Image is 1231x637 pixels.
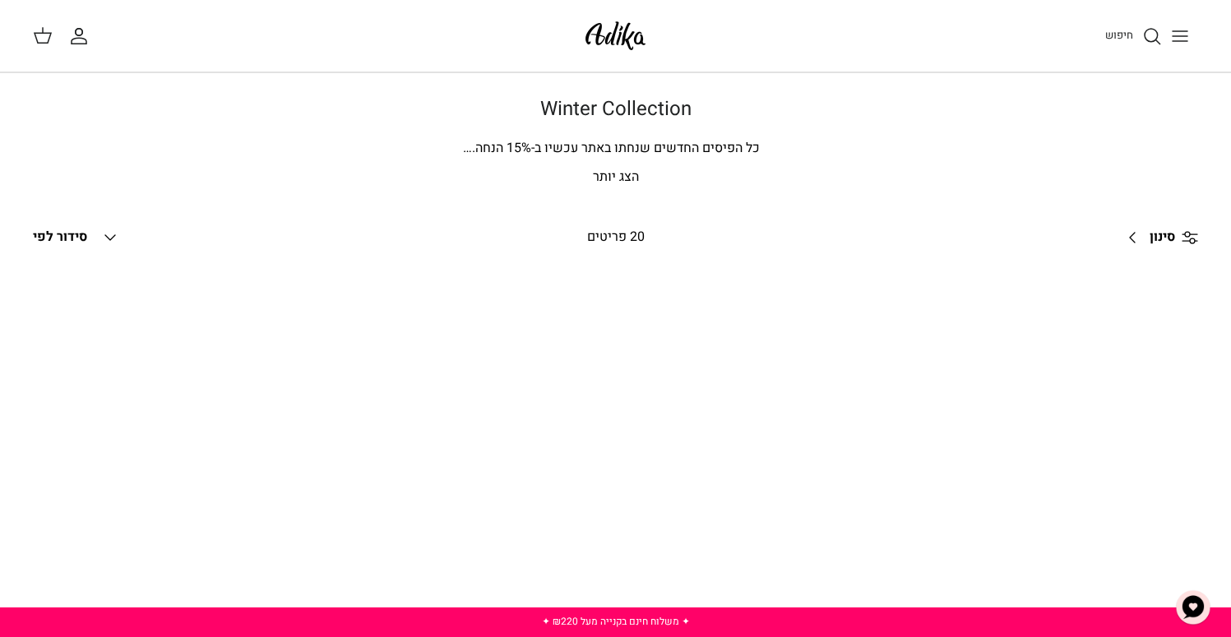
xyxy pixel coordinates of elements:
div: 20 פריטים [476,227,755,248]
span: סינון [1150,227,1175,248]
button: סידור לפי [33,219,120,256]
button: צ'אט [1169,583,1218,632]
p: הצג יותר [40,167,1192,188]
span: כל הפיסים החדשים שנחתו באתר עכשיו ב- [531,138,760,158]
span: סידור לפי [33,227,87,247]
a: החשבון שלי [69,26,95,46]
a: חיפוש [1105,26,1162,46]
button: Toggle menu [1162,18,1198,54]
h1: Winter Collection [40,98,1192,122]
span: חיפוש [1105,27,1133,43]
a: ✦ משלוח חינם בקנייה מעל ₪220 ✦ [542,614,690,629]
span: % הנחה. [463,138,531,158]
img: Adika IL [581,16,650,55]
span: 15 [507,138,521,158]
a: סינון [1117,218,1198,257]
